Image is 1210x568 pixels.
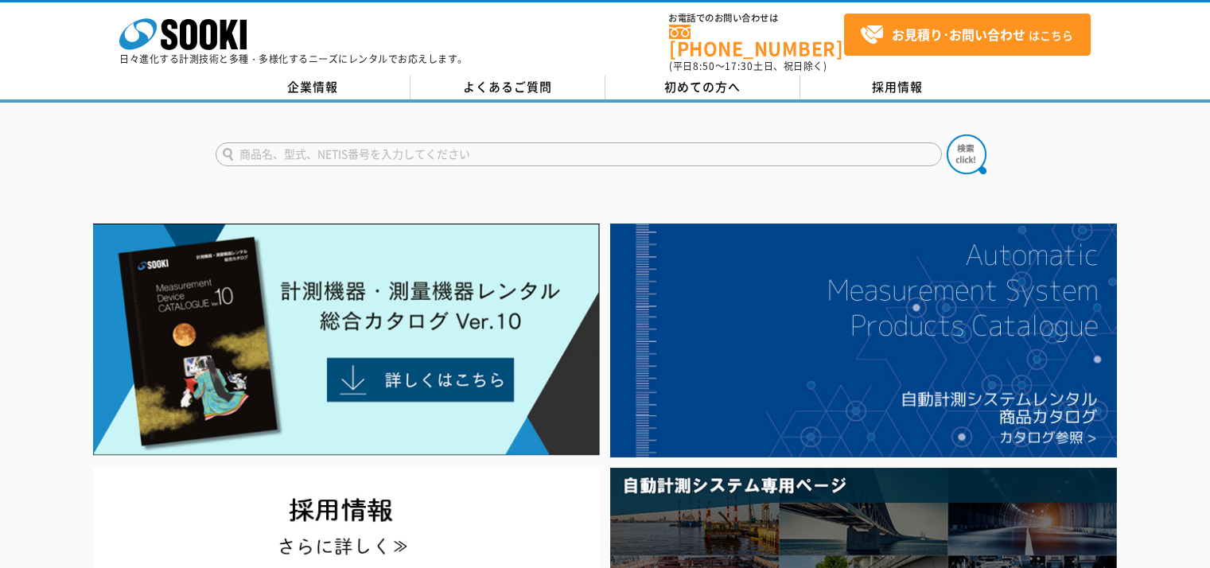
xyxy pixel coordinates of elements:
a: よくあるご質問 [410,76,605,99]
a: 採用情報 [800,76,995,99]
img: Catalog Ver10 [93,224,600,456]
p: 日々進化する計測技術と多種・多様化するニーズにレンタルでお応えします。 [119,54,468,64]
span: 初めての方へ [664,78,741,95]
a: 企業情報 [216,76,410,99]
a: [PHONE_NUMBER] [669,25,844,57]
img: 自動計測システムカタログ [610,224,1117,457]
img: btn_search.png [947,134,986,174]
span: (平日 ～ 土日、祝日除く) [669,59,827,73]
a: お見積り･お問い合わせはこちら [844,14,1091,56]
a: 初めての方へ [605,76,800,99]
span: お電話でのお問い合わせは [669,14,844,23]
strong: お見積り･お問い合わせ [892,25,1025,44]
span: 17:30 [725,59,753,73]
span: はこちら [860,23,1073,47]
span: 8:50 [693,59,715,73]
input: 商品名、型式、NETIS番号を入力してください [216,142,942,166]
